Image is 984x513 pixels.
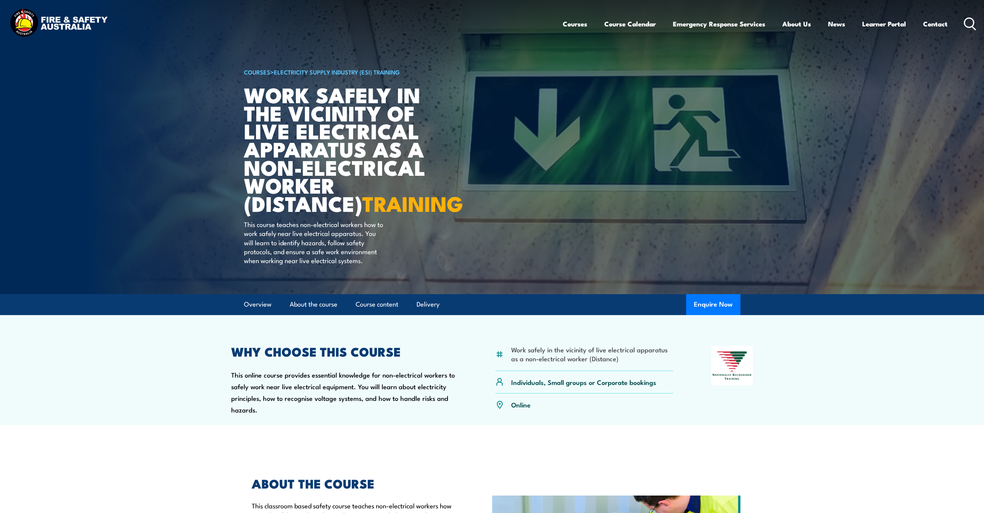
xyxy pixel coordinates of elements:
a: News [828,14,845,34]
a: Delivery [417,294,439,315]
a: Overview [244,294,272,315]
h1: Work safely in the vicinity of live electrical apparatus as a non-electrical worker (Distance) [244,85,436,212]
a: Contact [923,14,948,34]
div: This online course provides essential knowledge for non-electrical workers to safely work near li... [231,346,458,416]
a: About the course [290,294,337,315]
h2: WHY CHOOSE THIS COURSE [231,346,458,357]
li: Work safely in the vicinity of live electrical apparatus as a non-electrical worker (Distance) [511,345,674,363]
a: Emergency Response Services [673,14,765,34]
p: Online [511,400,531,409]
a: About Us [782,14,811,34]
p: This course teaches non-electrical workers how to work safely near live electrical apparatus. You... [244,220,386,265]
strong: TRAINING [362,187,463,219]
a: Course content [356,294,398,315]
a: Course Calendar [604,14,656,34]
a: COURSES [244,68,270,76]
a: Courses [563,14,587,34]
h2: ABOUT THE COURSE [252,478,457,489]
img: Nationally Recognised Training logo. [711,346,753,385]
a: Electricity Supply Industry (ESI) Training [274,68,400,76]
p: Individuals, Small groups or Corporate bookings [511,378,656,386]
a: Learner Portal [862,14,906,34]
button: Enquire Now [686,294,740,315]
h6: > [244,67,436,76]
